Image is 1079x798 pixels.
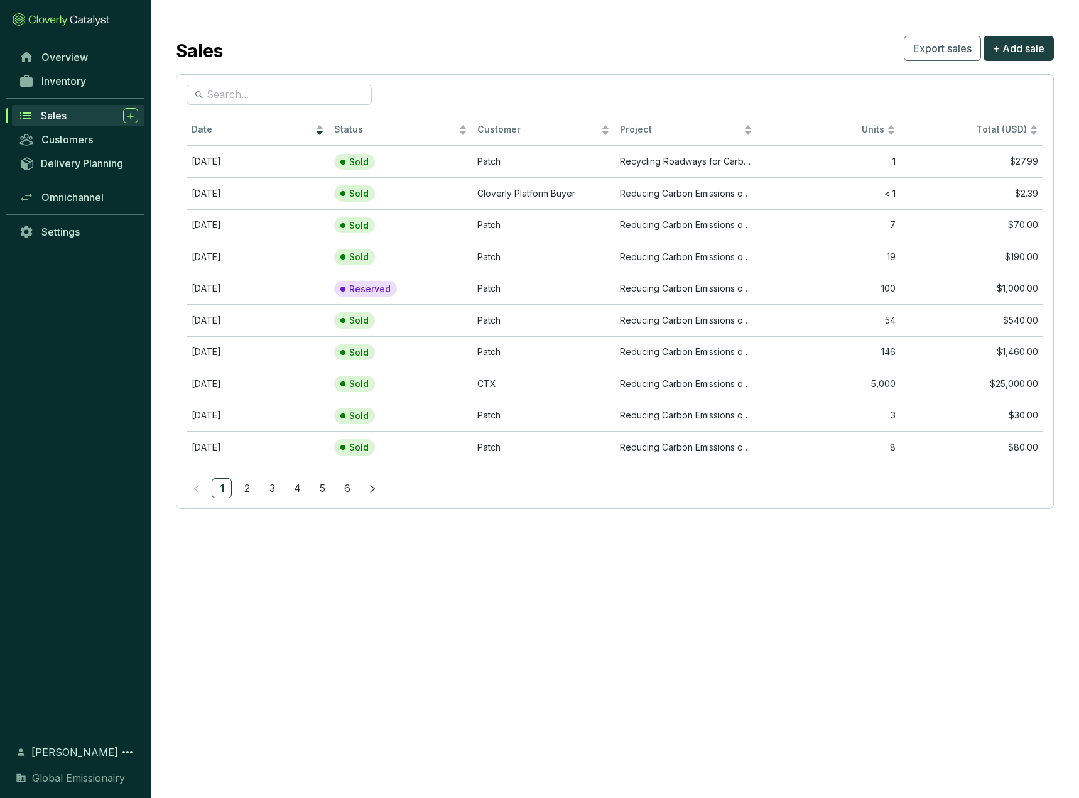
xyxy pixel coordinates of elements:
[615,368,757,400] td: Reducing Carbon Emissions on I-64 Capacity Improvement Project with the use of FSB and emulsion a...
[362,478,382,498] button: right
[41,75,86,87] span: Inventory
[187,146,329,178] td: May 09 2025
[329,115,472,146] th: Status
[901,431,1043,463] td: $80.00
[263,479,281,498] a: 3
[187,336,329,368] td: Mar 06 2025
[13,153,144,173] a: Delivery Planning
[187,368,329,400] td: Feb 28 2025
[349,188,369,199] p: Sold
[615,400,757,432] td: Reducing Carbon Emissions on I-64 Capacity Improvement Project with the use of FSB and emulsion a...
[337,478,357,498] li: 6
[472,304,615,336] td: Patch
[615,431,757,463] td: Reducing Carbon Emissions on I-64 Capacity Improvement Project with the use of FSB and emulsion a...
[472,273,615,305] td: Patch
[262,478,282,498] li: 3
[349,315,369,326] p: Sold
[977,124,1027,134] span: Total (USD)
[12,105,144,126] a: Sales
[472,368,615,400] td: CTX
[757,304,900,336] td: 54
[349,220,369,231] p: Sold
[762,124,884,136] span: Units
[187,115,329,146] th: Date
[334,124,455,136] span: Status
[187,478,207,498] li: Previous Page
[312,478,332,498] li: 5
[187,431,329,463] td: Feb 25 2025
[187,177,329,209] td: Apr 10 2025
[13,221,144,243] a: Settings
[913,41,972,56] span: Export sales
[993,41,1044,56] span: + Add sale
[349,410,369,422] p: Sold
[187,209,329,241] td: Mar 14 2025
[41,226,80,238] span: Settings
[904,36,981,61] button: Export sales
[212,478,232,498] li: 1
[615,273,757,305] td: Reducing Carbon Emissions on I-64 Capacity Improvement Project with the use of FSB and emulsion a...
[901,368,1043,400] td: $25,000.00
[362,478,382,498] li: Next Page
[901,177,1043,209] td: $2.39
[207,88,353,102] input: Search...
[187,478,207,498] button: left
[349,156,369,168] p: Sold
[176,38,223,64] h2: Sales
[615,336,757,368] td: Reducing Carbon Emissions on I-64 Capacity Improvement Project with the use of FSB and emulsion a...
[615,209,757,241] td: Reducing Carbon Emissions on I-64 Capacity Improvement Project with the use of FSB and emulsion a...
[41,191,104,204] span: Omnichannel
[472,431,615,463] td: Patch
[757,209,900,241] td: 7
[237,478,257,498] li: 2
[13,129,144,150] a: Customers
[477,124,599,136] span: Customer
[237,479,256,498] a: 2
[288,479,306,498] a: 4
[349,283,391,295] p: Reserved
[472,209,615,241] td: Patch
[187,400,329,432] td: Feb 26 2025
[472,115,615,146] th: Customer
[620,124,741,136] span: Project
[757,177,900,209] td: < 1
[901,336,1043,368] td: $1,460.00
[757,241,900,273] td: 19
[901,209,1043,241] td: $70.00
[187,304,329,336] td: Mar 06 2025
[757,368,900,400] td: 5,000
[615,304,757,336] td: Reducing Carbon Emissions on I-64 Capacity Improvement Project with the use of FSB and emulsion a...
[472,241,615,273] td: Patch
[615,177,757,209] td: Reducing Carbon Emissions on I-64 Capacity Improvement Project with the use of FSB and emulsion a...
[349,378,369,390] p: Sold
[212,479,231,498] a: 1
[338,479,357,498] a: 6
[32,770,125,785] span: Global Emissionairy
[192,484,201,493] span: left
[901,273,1043,305] td: $1,000.00
[984,36,1054,61] button: + Add sale
[615,146,757,178] td: Recycling Roadways for Carbon Emission Reductions – Global Emissionairy – U.S. Project #1
[615,241,757,273] td: Reducing Carbon Emissions on I-64 Capacity Improvement Project with the use of FSB and emulsion a...
[41,51,88,63] span: Overview
[757,431,900,463] td: 8
[349,251,369,263] p: Sold
[472,177,615,209] td: Cloverly Platform Buyer
[368,484,377,493] span: right
[349,442,369,453] p: Sold
[41,133,93,146] span: Customers
[901,400,1043,432] td: $30.00
[31,745,118,760] span: [PERSON_NAME]
[192,124,313,136] span: Date
[472,146,615,178] td: Patch
[901,146,1043,178] td: $27.99
[472,400,615,432] td: Patch
[13,70,144,92] a: Inventory
[313,479,332,498] a: 5
[472,336,615,368] td: Patch
[41,157,123,170] span: Delivery Planning
[757,400,900,432] td: 3
[757,115,900,146] th: Units
[615,115,757,146] th: Project
[757,336,900,368] td: 146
